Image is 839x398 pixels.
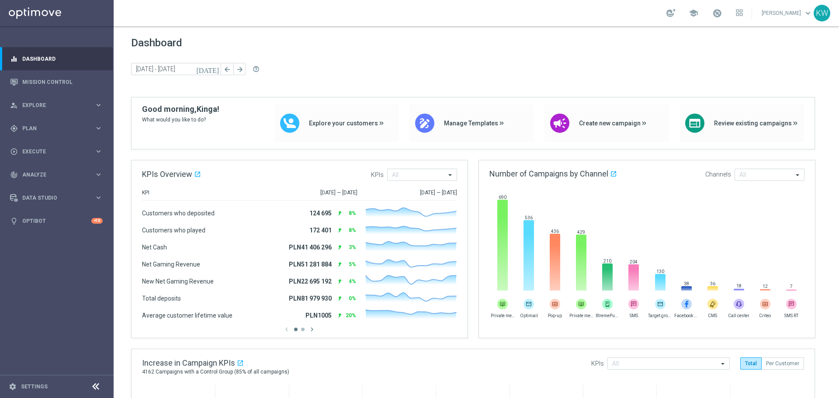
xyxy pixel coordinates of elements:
[10,171,103,178] button: track_changes Analyze keyboard_arrow_right
[10,47,103,70] div: Dashboard
[10,79,103,86] button: Mission Control
[10,194,103,201] button: Data Studio keyboard_arrow_right
[10,70,103,93] div: Mission Control
[10,125,18,132] i: gps_fixed
[10,55,103,62] button: equalizer Dashboard
[22,172,94,177] span: Analyze
[21,384,48,389] a: Settings
[22,70,103,93] a: Mission Control
[10,125,103,132] button: gps_fixed Plan keyboard_arrow_right
[10,209,103,232] div: Optibot
[761,7,814,20] a: [PERSON_NAME]keyboard_arrow_down
[94,170,103,179] i: keyboard_arrow_right
[814,5,830,21] div: KW
[10,148,18,156] i: play_circle_outline
[10,171,18,179] i: track_changes
[10,55,18,63] i: equalizer
[94,124,103,132] i: keyboard_arrow_right
[22,103,94,108] span: Explore
[803,8,813,18] span: keyboard_arrow_down
[10,101,94,109] div: Explore
[22,149,94,154] span: Execute
[10,102,103,109] button: person_search Explore keyboard_arrow_right
[10,148,103,155] button: play_circle_outline Execute keyboard_arrow_right
[94,194,103,202] i: keyboard_arrow_right
[10,194,94,202] div: Data Studio
[10,218,103,225] button: lightbulb Optibot +10
[689,8,698,18] span: school
[22,209,91,232] a: Optibot
[10,217,18,225] i: lightbulb
[94,147,103,156] i: keyboard_arrow_right
[22,47,103,70] a: Dashboard
[10,101,18,109] i: person_search
[10,171,94,179] div: Analyze
[91,218,103,224] div: +10
[22,195,94,201] span: Data Studio
[10,125,94,132] div: Plan
[9,383,17,391] i: settings
[10,148,94,156] div: Execute
[22,126,94,131] span: Plan
[94,101,103,109] i: keyboard_arrow_right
